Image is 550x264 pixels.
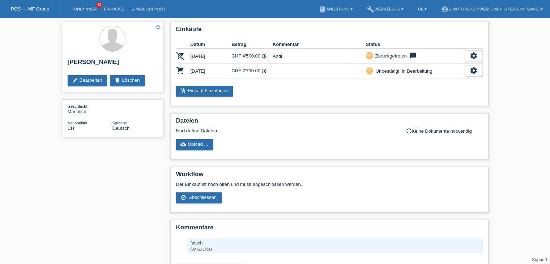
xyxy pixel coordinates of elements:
[176,117,483,128] h2: Dateien
[68,59,157,69] h2: [PERSON_NAME]
[68,7,100,11] a: Kund*innen
[373,52,407,60] div: Zurückgetreten
[68,103,112,114] div: Männlich
[155,24,161,31] a: star_border
[470,52,478,60] i: settings
[180,141,186,147] i: cloud_upload
[231,64,273,78] td: CHF 2'790.00
[261,54,267,59] i: Fixe Raten (48 Raten)
[176,192,222,203] a: check_circle_outline Abschliessen
[441,6,448,13] i: account_circle
[231,49,273,64] td: CHF 4'500.00
[191,240,479,246] div: falsch
[406,128,483,134] div: Keine Dokumente notwendig
[191,64,232,78] td: [DATE]
[180,195,186,200] i: check_circle_outline
[176,171,483,182] h2: Workflow
[176,182,483,187] p: Der Einkauf ist noch offen und muss abgeschlossen werden.
[414,7,430,11] a: DE ▾
[191,247,479,251] div: [DATE] 14:03
[176,224,483,235] h2: Kommentare
[110,75,145,86] a: deleteLöschen
[374,67,432,75] div: Unbestätigt, in Bearbeitung
[191,40,232,49] th: Datum
[176,66,185,75] i: POSP00026734
[68,75,107,86] a: editBearbeiten
[72,77,78,83] i: edit
[176,139,213,150] a: cloud_uploadUpload ...
[112,125,130,131] span: Deutsch
[406,128,412,134] i: info_outline
[261,68,267,74] i: Fixe Raten (36 Raten)
[231,40,273,49] th: Betrag
[366,40,465,49] th: Status
[11,6,49,12] a: POS — MF Group
[128,7,169,11] a: E-Mail Support
[114,77,120,83] i: delete
[176,86,233,97] a: add_shopping_cartEinkauf hinzufügen
[367,6,374,13] i: build
[180,88,186,94] i: add_shopping_cart
[367,68,372,73] i: priority_high
[273,40,366,49] th: Kommentar
[315,7,356,11] a: bookAnleitung ▾
[438,7,546,11] a: account_circleE-Motors Schweiz GmbH - [PERSON_NAME] ▾
[68,125,74,131] span: Schweiz
[532,257,547,262] a: Support
[189,195,217,200] span: Abschliessen
[112,121,127,125] span: Sprache
[409,52,417,59] i: feedback
[176,51,185,60] i: POSP00026732
[191,49,232,64] td: [DATE]
[68,104,88,108] span: Geschlecht
[273,49,366,64] td: Andi
[319,6,326,13] i: book
[100,7,128,11] a: Einkäufe
[470,67,478,74] i: settings
[176,128,397,133] div: Noch keine Dateien
[68,121,88,125] span: Nationalität
[367,53,372,58] i: undo
[176,26,483,37] h2: Einkäufe
[96,2,102,8] span: 43
[363,7,407,11] a: buildWerkzeuge ▾
[155,24,161,30] i: star_border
